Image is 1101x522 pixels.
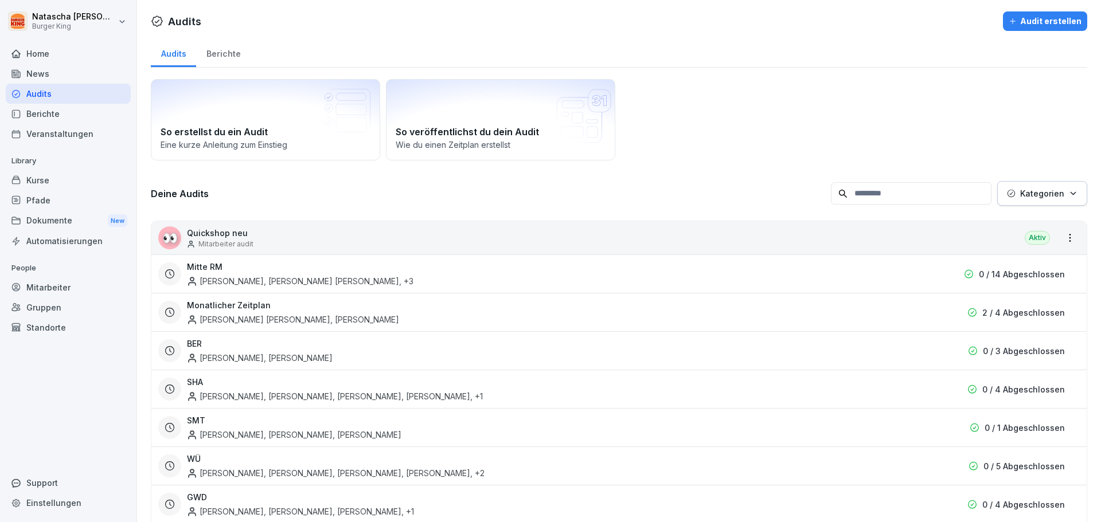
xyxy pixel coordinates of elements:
[6,152,131,170] p: Library
[198,239,253,249] p: Mitarbeiter audit
[6,210,131,231] a: DokumenteNew
[161,125,370,139] h2: So erstellst du ein Audit
[396,139,606,151] p: Wie du einen Zeitplan erstellst
[187,491,207,503] h3: GWD
[32,22,116,30] p: Burger King
[187,376,203,388] h3: SHA
[6,493,131,513] a: Einstellungen
[1025,231,1050,245] div: Aktiv
[6,104,131,124] a: Berichte
[1003,11,1087,31] button: Audit erstellen
[979,268,1065,280] p: 0 / 14 Abgeschlossen
[108,214,127,227] div: New
[187,313,399,325] div: [PERSON_NAME] [PERSON_NAME], [PERSON_NAME]
[6,317,131,337] a: Standorte
[6,231,131,251] a: Automatisierungen
[187,467,485,479] div: [PERSON_NAME], [PERSON_NAME], [PERSON_NAME], [PERSON_NAME] , +2
[6,277,131,297] a: Mitarbeiter
[158,226,181,249] div: 👀
[982,307,1065,319] p: 2 / 4 Abgeschlossen
[187,352,333,364] div: [PERSON_NAME], [PERSON_NAME]
[6,210,131,231] div: Dokumente
[187,390,483,402] div: [PERSON_NAME], [PERSON_NAME], [PERSON_NAME], [PERSON_NAME] , +1
[6,259,131,277] p: People
[151,79,380,160] a: So erstellst du ein AuditEine kurze Anleitung zum Einstieg
[985,422,1065,434] p: 0 / 1 Abgeschlossen
[982,499,1065,511] p: 0 / 4 Abgeschlossen
[187,227,253,239] p: Quickshop neu
[6,64,131,84] a: News
[196,38,251,67] a: Berichte
[982,383,1065,395] p: 0 / 4 Abgeschlossen
[6,190,131,210] a: Pfade
[187,261,222,273] h3: Mitte RM
[187,453,201,465] h3: WÜ
[187,337,202,350] h3: BER
[1020,187,1064,199] p: Kategorien
[6,44,131,64] a: Home
[187,429,401,441] div: [PERSON_NAME], [PERSON_NAME], [PERSON_NAME]
[997,181,1087,206] button: Kategorien
[151,38,196,67] a: Audits
[187,414,205,426] h3: SMT
[983,460,1065,472] p: 0 / 5 Abgeschlossen
[187,505,414,517] div: [PERSON_NAME], [PERSON_NAME], [PERSON_NAME] , +1
[151,187,825,200] h3: Deine Audits
[32,12,116,22] p: Natascha [PERSON_NAME]
[161,139,370,151] p: Eine kurze Anleitung zum Einstieg
[396,125,606,139] h2: So veröffentlichst du dein Audit
[187,299,271,311] h3: Monatlicher Zeitplan
[6,124,131,144] a: Veranstaltungen
[6,84,131,104] a: Audits
[168,14,201,29] h1: Audits
[983,345,1065,357] p: 0 / 3 Abgeschlossen
[6,473,131,493] div: Support
[6,170,131,190] a: Kurse
[6,297,131,317] a: Gruppen
[187,275,413,287] div: [PERSON_NAME], [PERSON_NAME] [PERSON_NAME] , +3
[386,79,615,160] a: So veröffentlichst du dein AuditWie du einen Zeitplan erstellst
[1009,15,1082,28] div: Audit erstellen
